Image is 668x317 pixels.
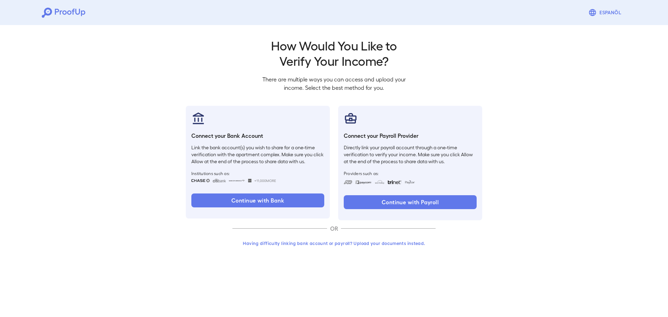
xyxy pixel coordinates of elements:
img: paycon.svg [404,180,415,184]
button: Espanõl [586,6,626,19]
img: adp.svg [344,180,352,184]
p: Link the bank account(s) you wish to share for a one-time verification with the apartment complex... [191,144,324,165]
span: +11,000 More [254,178,276,183]
img: workday.svg [375,180,385,184]
h2: How Would You Like to Verify Your Income? [257,38,411,68]
h6: Connect your Payroll Provider [344,132,477,140]
span: Providers such as: [344,171,477,176]
span: Institutions such as: [191,171,324,176]
p: OR [327,224,341,233]
button: Continue with Bank [191,193,324,207]
p: There are multiple ways you can access and upload your income. Select the best method for you. [257,75,411,92]
img: trinet.svg [388,180,401,184]
img: citibank.svg [213,179,226,182]
img: paycom.svg [355,180,372,184]
h6: Connect your Bank Account [191,132,324,140]
img: payrollProvider.svg [344,111,358,125]
img: wellsfargo.svg [248,179,252,182]
button: Having difficulty linking bank account or payroll? Upload your documents instead. [232,237,436,249]
img: bankAccount.svg [191,111,205,125]
button: Continue with Payroll [344,195,477,209]
img: chase.svg [191,179,210,182]
img: bankOfAmerica.svg [229,179,245,182]
p: Directly link your payroll account through a one-time verification to verify your income. Make su... [344,144,477,165]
